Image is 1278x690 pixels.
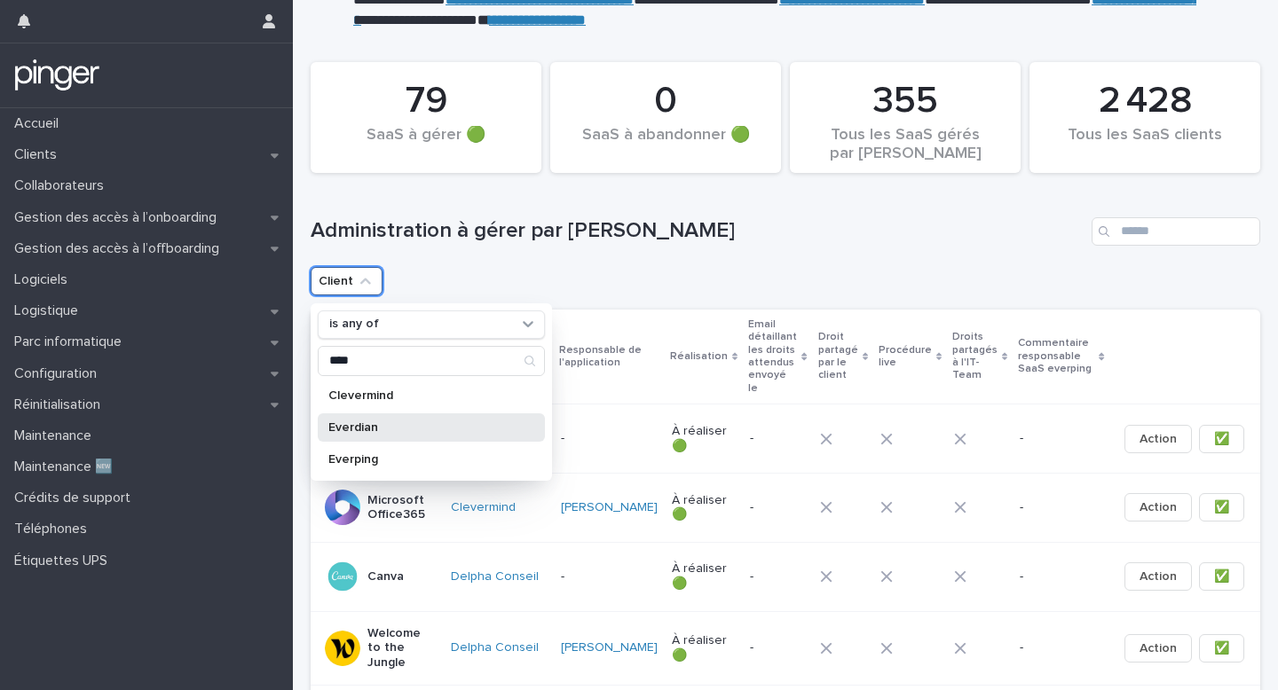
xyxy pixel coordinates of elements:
p: Collaborateurs [7,177,118,194]
div: Tous les SaaS gérés par [PERSON_NAME] [820,126,990,163]
span: ✅ [1214,430,1229,448]
input: Search [319,347,544,375]
button: ✅ [1199,634,1244,663]
p: Gestion des accès à l’onboarding [7,209,231,226]
p: Réinitialisation [7,396,114,413]
p: Droit partagé par le client [818,327,858,386]
span: ✅ [1214,639,1229,657]
p: Everping [328,453,517,466]
div: 79 [341,79,511,123]
p: Accueil [7,115,73,132]
button: Action [1124,634,1192,663]
p: Gestion des accès à l’offboarding [7,240,233,257]
div: 0 [580,79,751,123]
p: À réaliser 🟢 [672,633,736,663]
p: Microsoft Office365 [367,493,437,523]
p: Clevermind [328,389,517,402]
span: ✅ [1214,498,1229,516]
p: Logiciels [7,271,82,288]
p: Welcome to the Jungle [367,626,437,670]
p: À réaliser 🟢 [672,424,736,454]
p: Logistique [7,302,92,319]
p: - [750,640,805,655]
div: SaaS à gérer 🟢 [341,126,511,163]
p: is any of [329,317,379,332]
p: Clients [7,146,71,163]
p: Crédits de support [7,490,145,506]
button: Client [311,267,383,295]
p: - [1020,640,1102,655]
a: Delpha Conseil [451,640,539,655]
p: Responsable de l'application [559,341,659,373]
p: Maintenance [7,427,106,444]
p: Téléphones [7,521,101,537]
h1: Administration à gérer par [PERSON_NAME] [311,218,1085,244]
a: Clevermind [451,500,516,515]
span: Action [1140,568,1177,585]
p: - [561,431,658,446]
p: - [1020,431,1102,446]
p: Canva [367,569,404,584]
div: SaaS à abandonner 🟢 [580,126,751,163]
div: 355 [820,79,990,123]
p: Procédure live [879,341,932,373]
a: Delpha Conseil [451,569,539,584]
button: ✅ [1199,425,1244,453]
p: - [750,431,805,446]
img: mTgBEunGTSyRkCgitkcU [14,58,100,93]
p: - [750,569,805,584]
p: À réaliser 🟢 [672,561,736,592]
p: Email détaillant les droits attendus envoyé le [748,315,797,398]
p: Configuration [7,365,111,382]
button: Action [1124,562,1192,591]
span: Action [1140,639,1177,657]
p: Commentaire responsable SaaS everping [1018,333,1094,379]
p: - [1020,569,1102,584]
p: Everdian [328,421,517,434]
div: Search [318,346,545,376]
span: Action [1140,498,1177,516]
a: [PERSON_NAME] [561,500,658,515]
p: Réalisation [670,347,728,366]
p: Droits partagés à l'IT-Team [952,327,998,386]
a: [PERSON_NAME] [561,640,658,655]
button: ✅ [1199,493,1244,521]
p: À réaliser 🟢 [672,493,736,523]
p: - [750,500,805,515]
p: Étiquettes UPS [7,553,122,569]
span: ✅ [1214,568,1229,585]
div: 2 428 [1060,79,1230,123]
span: Action [1140,430,1177,448]
button: ✅ [1199,562,1244,591]
input: Search [1092,217,1260,246]
p: Maintenance 🆕 [7,459,127,475]
div: Tous les SaaS clients [1060,126,1230,163]
button: Action [1124,425,1192,453]
button: Action [1124,493,1192,521]
p: Parc informatique [7,333,136,350]
p: - [561,569,658,584]
p: - [1020,500,1102,515]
